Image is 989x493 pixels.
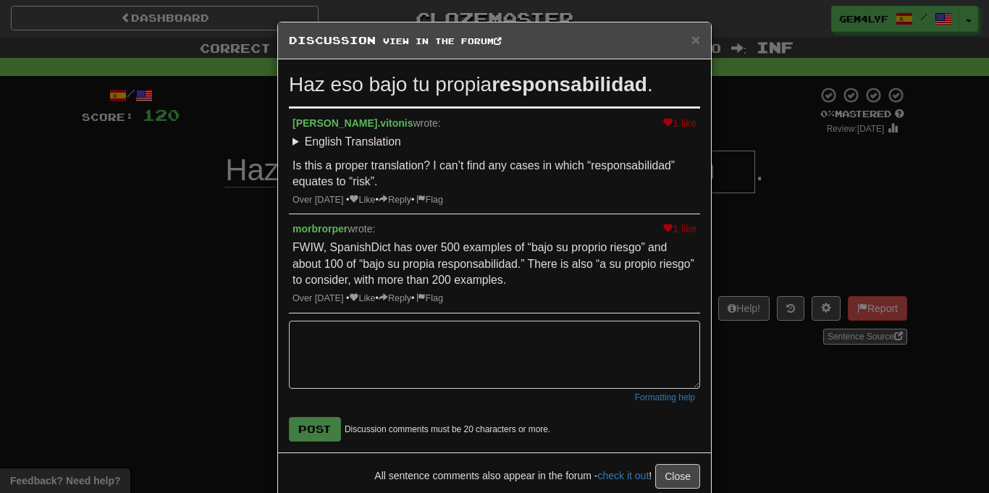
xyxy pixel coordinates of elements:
summary: English Translation [293,134,696,151]
a: Over [DATE] [293,195,343,205]
a: Over [DATE] [293,293,343,303]
small: Discussion comments must be 20 characters or more. [345,424,550,436]
a: Like [349,195,375,205]
div: wrote: [293,222,696,236]
p: Is this a proper translation? I can’t find any cases in which “responsabilidad” equates to “risk”. [293,158,696,190]
div: • • • [293,292,696,306]
div: wrote: [293,116,696,130]
button: Post [289,417,341,442]
button: Close [655,464,700,489]
a: Like [349,293,375,303]
span: All sentence comments also appear in the forum - ! [374,470,652,481]
a: [PERSON_NAME].vitonis [293,117,413,129]
a: View in the forum [383,36,502,46]
div: • • • [293,194,696,207]
button: Formatting help [630,389,700,406]
div: 1 like [662,222,696,236]
a: Flag [415,292,445,306]
strong: responsabilidad [492,73,647,96]
p: FWIW, SpanishDict has over 500 examples of “bajo su proprio riesgo” and about 100 of “bajo su pro... [293,240,696,289]
a: morbrorper [293,223,348,235]
a: Reply [379,293,411,303]
div: Haz eso bajo tu propia . [289,70,700,99]
h5: Discussion [289,33,700,48]
a: check it out [597,470,649,481]
a: Flag [415,194,445,207]
a: Reply [379,195,411,205]
div: 1 like [662,116,696,130]
button: Close [691,32,700,47]
span: × [691,31,700,48]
